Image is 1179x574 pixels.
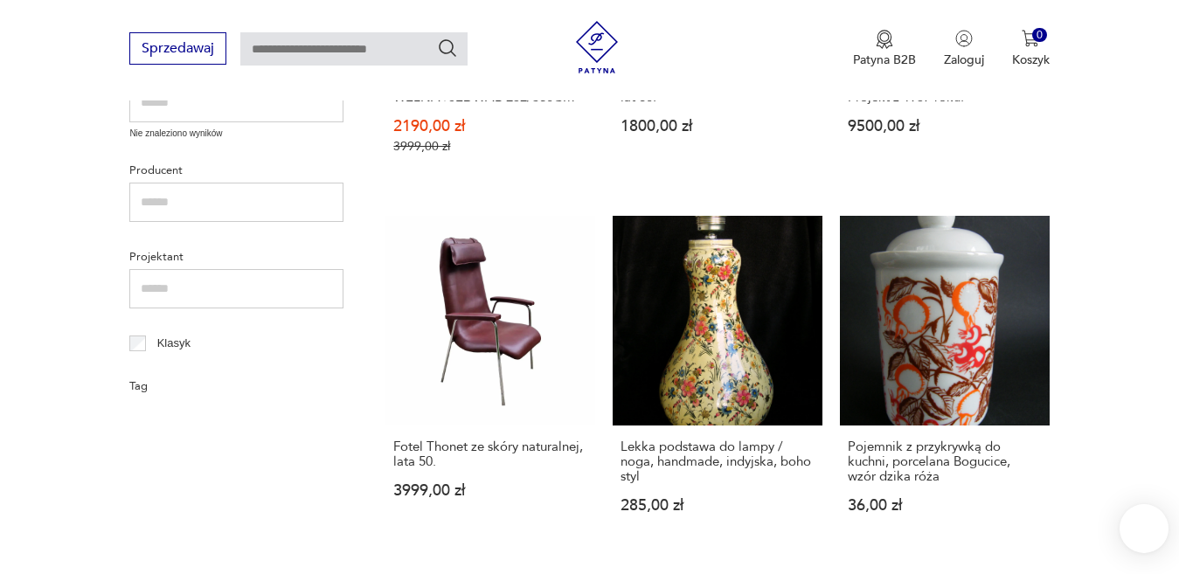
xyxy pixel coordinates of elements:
p: Klasyk [157,334,191,353]
p: Projektant [129,247,343,266]
p: Tag [129,377,343,396]
p: 2190,00 zł [393,119,587,134]
img: Ikona koszyka [1022,30,1039,47]
h3: Zestaw czterech asymetrycznych krzeseł firmy [PERSON_NAME] z lat 80. [621,60,815,105]
button: Zaloguj [944,30,984,68]
div: 0 [1032,28,1047,43]
button: 0Koszyk [1012,30,1050,68]
p: Zaloguj [944,52,984,68]
h3: MOUD PIĘKNY PERSKI DYWAN RĘCZNIE TKANY IRAN WEŁNA+JEDWAB 252/360CM [393,60,587,105]
h3: Pojemnik z przykrywką do kuchni, porcelana Bogucice, wzór dzika róża [848,439,1042,484]
a: Lekka podstawa do lampy / noga, handmade, indyjska, boho stylLekka podstawa do lampy / noga, hand... [613,216,822,547]
h3: Fotel Thonet ze skóry naturalnej, lata 50. [393,439,587,469]
p: 285,00 zł [621,498,815,513]
button: Szukaj [437,38,458,59]
a: Sprzedawaj [129,44,226,56]
a: Pojemnik z przykrywką do kuchni, porcelana Bogucice, wzór dzika różaPojemnik z przykrywką do kuch... [840,216,1050,547]
p: 3999,00 zł [393,139,587,154]
a: Fotel Thonet ze skóry naturalnej, lata 50.Fotel Thonet ze skóry naturalnej, lata 50.3999,00 zł [385,216,595,547]
img: Ikona medalu [876,30,893,49]
p: 1800,00 zł [621,119,815,134]
iframe: Smartsupp widget button [1120,504,1169,553]
p: 9500,00 zł [848,119,1042,134]
p: Nie znaleziono wyników [129,127,343,141]
button: Sprzedawaj [129,32,226,65]
h3: stół do jadalni Tulip, proj. [PERSON_NAME], Knoll Studio. Projekt z 1957 roku. [848,60,1042,105]
img: Patyna - sklep z meblami i dekoracjami vintage [571,21,623,73]
button: Patyna B2B [853,30,916,68]
p: 36,00 zł [848,498,1042,513]
img: Ikonka użytkownika [955,30,973,47]
p: Producent [129,161,343,180]
p: Koszyk [1012,52,1050,68]
p: 3999,00 zł [393,483,587,498]
h3: Lekka podstawa do lampy / noga, handmade, indyjska, boho styl [621,439,815,484]
a: Ikona medaluPatyna B2B [853,30,916,68]
p: Patyna B2B [853,52,916,68]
